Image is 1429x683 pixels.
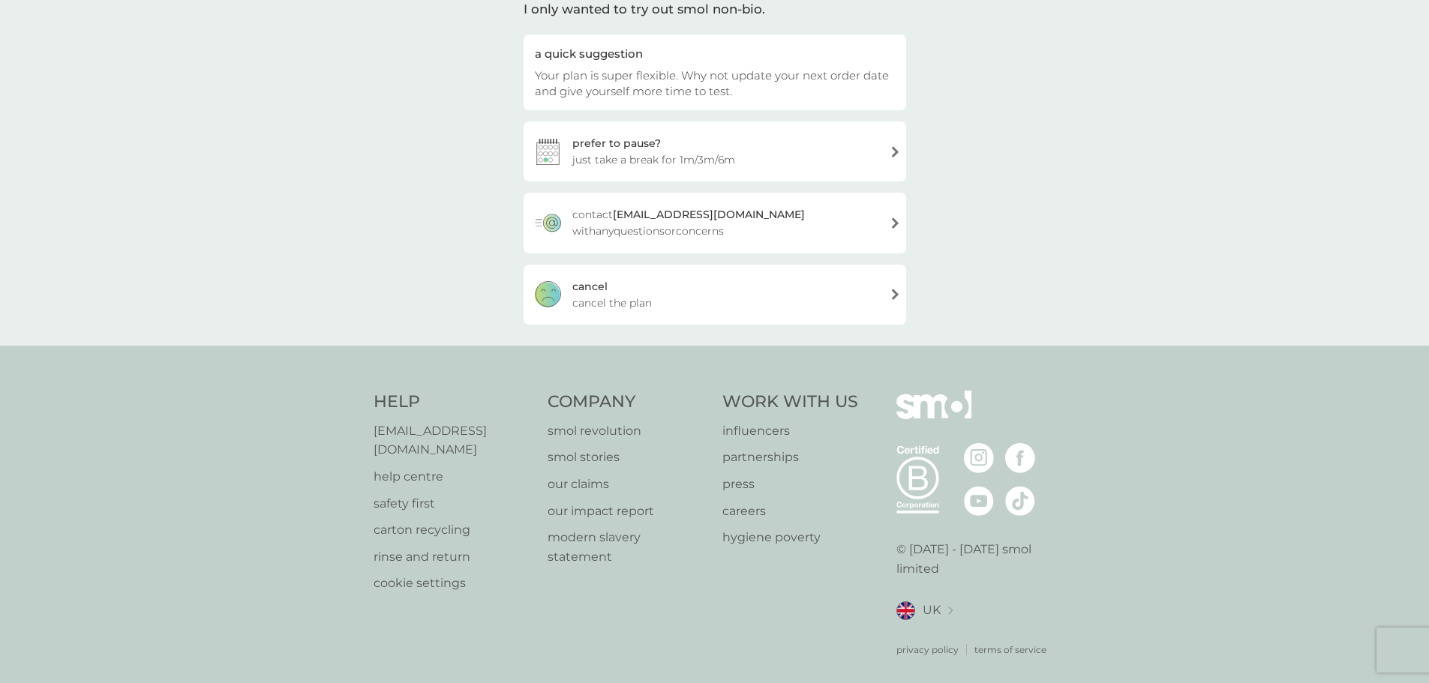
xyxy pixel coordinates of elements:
a: safety first [374,494,533,514]
img: visit the smol Facebook page [1005,443,1035,473]
span: Your plan is super flexible. Why not update your next order date and give yourself more time to t... [535,68,889,98]
a: rinse and return [374,547,533,567]
a: [EMAIL_ADDRESS][DOMAIN_NAME] [374,421,533,460]
span: cancel the plan [572,295,652,311]
a: press [722,475,858,494]
a: hygiene poverty [722,528,858,547]
img: visit the smol Instagram page [964,443,994,473]
a: our claims [548,475,707,494]
img: visit the smol Tiktok page [1005,486,1035,516]
strong: [EMAIL_ADDRESS][DOMAIN_NAME] [613,208,805,221]
span: just take a break for 1m/3m/6m [572,151,735,168]
a: smol stories [548,448,707,467]
a: influencers [722,421,858,441]
a: smol revolution [548,421,707,441]
a: partnerships [722,448,858,467]
img: visit the smol Youtube page [964,486,994,516]
p: © [DATE] - [DATE] smol limited [896,540,1056,578]
span: contact with any questions or concerns [572,206,878,239]
a: our impact report [548,502,707,521]
h4: Help [374,391,533,414]
a: help centre [374,467,533,487]
a: carton recycling [374,520,533,540]
h4: Company [548,391,707,414]
a: modern slavery statement [548,528,707,566]
h4: Work With Us [722,391,858,414]
div: prefer to pause? [572,135,661,151]
div: a quick suggestion [535,46,895,61]
a: cookie settings [374,574,533,593]
a: contact[EMAIL_ADDRESS][DOMAIN_NAME] withanyquestionsorconcerns [524,193,906,253]
a: terms of service [974,643,1046,657]
img: select a new location [948,607,953,615]
div: cancel [572,278,608,295]
span: UK [923,601,941,620]
a: privacy policy [896,643,959,657]
img: smol [896,391,971,442]
a: careers [722,502,858,521]
img: UK flag [896,601,915,620]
